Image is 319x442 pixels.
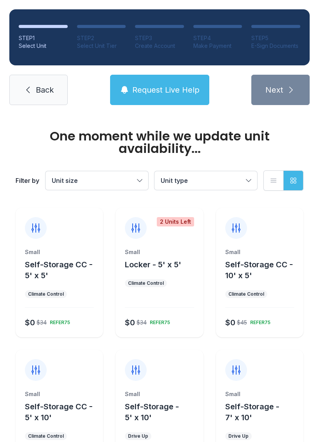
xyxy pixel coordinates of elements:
[25,401,100,423] button: Self-Storage CC - 5' x 10'
[225,248,294,256] div: Small
[228,433,249,439] div: Drive Up
[125,259,181,270] button: Locker - 5' x 5'
[132,84,200,95] span: Request Live Help
[25,402,93,422] span: Self-Storage CC - 5' x 10'
[125,260,181,269] span: Locker - 5' x 5'
[19,42,68,50] div: Select Unit
[251,42,300,50] div: E-Sign Documents
[125,248,194,256] div: Small
[128,280,164,286] div: Climate Control
[16,130,303,155] div: One moment while we update unit availability...
[25,259,100,281] button: Self-Storage CC - 5' x 5'
[193,34,242,42] div: STEP 4
[247,316,270,326] div: REFER75
[125,317,135,328] div: $0
[225,402,279,422] span: Self-Storage - 7' x 10'
[46,171,148,190] button: Unit size
[25,260,93,280] span: Self-Storage CC - 5' x 5'
[77,34,126,42] div: STEP 2
[225,317,235,328] div: $0
[135,34,184,42] div: STEP 3
[28,433,64,439] div: Climate Control
[37,319,47,326] div: $34
[128,433,148,439] div: Drive Up
[25,248,94,256] div: Small
[47,316,70,326] div: REFER75
[228,291,264,297] div: Climate Control
[137,319,147,326] div: $34
[225,260,293,280] span: Self-Storage CC - 10' x 5'
[135,42,184,50] div: Create Account
[77,42,126,50] div: Select Unit Tier
[193,42,242,50] div: Make Payment
[237,319,247,326] div: $45
[125,390,194,398] div: Small
[25,317,35,328] div: $0
[19,34,68,42] div: STEP 1
[225,390,294,398] div: Small
[125,402,179,422] span: Self-Storage - 5' x 10'
[125,401,200,423] button: Self-Storage - 5' x 10'
[157,217,194,226] div: 2 Units Left
[225,401,300,423] button: Self-Storage - 7' x 10'
[36,84,54,95] span: Back
[265,84,283,95] span: Next
[25,390,94,398] div: Small
[52,177,78,184] span: Unit size
[225,259,300,281] button: Self-Storage CC - 10' x 5'
[28,291,64,297] div: Climate Control
[161,177,188,184] span: Unit type
[154,171,257,190] button: Unit type
[16,176,39,185] div: Filter by
[147,316,170,326] div: REFER75
[251,34,300,42] div: STEP 5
